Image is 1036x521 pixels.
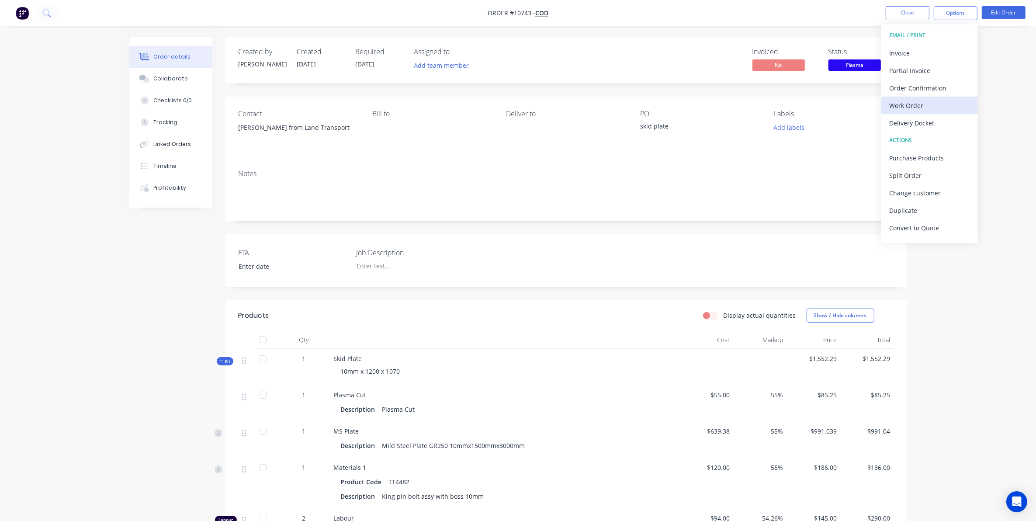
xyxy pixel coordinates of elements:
[334,391,367,399] span: Plasma Cut
[379,439,529,452] div: Mild Steel Plate GR250 10mmx1500mmx3000mm
[129,155,212,177] button: Timeline
[488,9,535,17] span: Order #10743 -
[881,79,977,97] button: Order Confirmation
[889,64,970,77] div: Partial Invoice
[239,122,358,149] div: [PERSON_NAME] from Land Transport
[16,7,29,20] img: Factory
[737,427,783,436] span: 55%
[881,97,977,114] button: Work Order
[683,463,730,472] span: $120.00
[752,48,818,56] div: Invoiced
[385,476,413,488] div: TT4482
[334,354,362,363] span: Skid Plate
[828,59,881,73] button: Plasma
[506,110,626,118] div: Deliver to
[153,118,177,126] div: Tracking
[752,59,805,70] span: No
[414,48,502,56] div: Assigned to
[844,463,890,472] span: $186.00
[414,59,474,71] button: Add team member
[302,463,306,472] span: 1
[129,90,212,111] button: Checklists 0/0
[881,114,977,132] button: Delivery Docket
[934,6,977,20] button: Options
[790,427,837,436] span: $991.039
[217,357,233,365] div: Kit
[341,439,379,452] div: Description
[239,310,269,321] div: Products
[889,187,970,199] div: Change customer
[232,260,341,273] input: Enter date
[769,122,809,133] button: Add labels
[219,358,231,365] span: Kit
[881,201,977,219] button: Duplicate
[881,149,977,167] button: Purchase Products
[153,97,192,104] div: Checklists 0/0
[881,219,977,236] button: Convert to Quote
[379,403,419,416] div: Plasma Cut
[889,222,970,234] div: Convert to Quote
[302,354,306,363] span: 1
[640,110,760,118] div: PO
[889,117,970,129] div: Delivery Docket
[881,62,977,79] button: Partial Invoice
[153,140,191,148] div: Linked Orders
[790,463,837,472] span: $186.00
[341,490,379,503] div: Description
[774,110,894,118] div: Labels
[129,133,212,155] button: Linked Orders
[790,390,837,399] span: $85.25
[733,331,787,349] div: Markup
[844,390,890,399] span: $85.25
[881,27,977,44] button: EMAIL / PRINT
[1006,491,1027,512] div: Open Intercom Messenger
[889,82,970,94] div: Order Confirmation
[680,331,734,349] div: Cost
[889,30,970,41] div: EMAIL / PRINT
[737,463,783,472] span: 55%
[889,47,970,59] div: Invoice
[535,9,548,17] a: COD
[881,167,977,184] button: Split Order
[844,427,890,436] span: $991.04
[239,48,287,56] div: Created by
[239,122,358,134] div: [PERSON_NAME] from Land Transport
[640,122,749,134] div: skid plate
[302,427,306,436] span: 1
[379,490,488,503] div: King pin bolt assy with boss 10mm
[239,170,894,178] div: Notes
[828,59,881,70] span: Plasma
[840,331,894,349] div: Total
[153,75,188,83] div: Collaborate
[889,152,970,164] div: Purchase Products
[982,6,1026,19] button: Edit Order
[683,427,730,436] span: $639.38
[889,135,970,146] div: ACTIONS
[881,184,977,201] button: Change customer
[129,46,212,68] button: Order details
[844,354,890,363] span: $1,552.29
[790,354,837,363] span: $1,552.29
[886,6,929,19] button: Close
[356,60,375,68] span: [DATE]
[881,44,977,62] button: Invoice
[889,99,970,112] div: Work Order
[341,367,400,375] span: 10mm x 1200 x 1070
[239,247,348,258] label: ETA
[356,247,465,258] label: Job Description
[239,110,358,118] div: Contact
[409,59,473,71] button: Add team member
[153,162,177,170] div: Timeline
[297,60,316,68] span: [DATE]
[787,331,841,349] div: Price
[302,390,306,399] span: 1
[356,48,404,56] div: Required
[297,48,345,56] div: Created
[153,53,191,61] div: Order details
[278,331,330,349] div: Qty
[153,184,186,192] div: Profitability
[341,476,385,488] div: Product Code
[334,463,367,472] span: Materials 1
[889,239,970,252] div: Archive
